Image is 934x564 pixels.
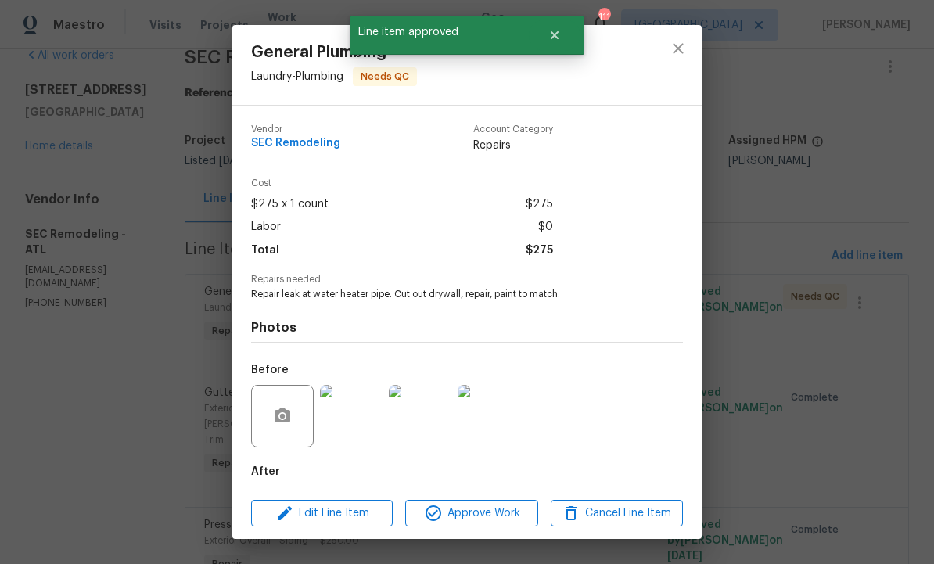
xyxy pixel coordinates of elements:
[473,124,553,135] span: Account Category
[529,20,580,51] button: Close
[251,275,683,285] span: Repairs needed
[410,504,533,523] span: Approve Work
[251,466,280,477] h5: After
[251,178,553,189] span: Cost
[251,44,417,61] span: General Plumbing
[538,216,553,239] span: $0
[251,288,640,301] span: Repair leak at water heater pipe. Cut out drywall, repair, paint to match.
[555,504,678,523] span: Cancel Line Item
[598,9,609,25] div: 111
[526,193,553,216] span: $275
[251,365,289,375] h5: Before
[251,71,343,82] span: Laundry - Plumbing
[350,16,529,48] span: Line item approved
[551,500,683,527] button: Cancel Line Item
[251,239,279,262] span: Total
[251,193,329,216] span: $275 x 1 count
[251,320,683,336] h4: Photos
[659,30,697,67] button: close
[473,138,553,153] span: Repairs
[251,138,340,149] span: SEC Remodeling
[251,216,281,239] span: Labor
[526,239,553,262] span: $275
[251,500,393,527] button: Edit Line Item
[354,69,415,84] span: Needs QC
[251,124,340,135] span: Vendor
[256,504,388,523] span: Edit Line Item
[405,500,537,527] button: Approve Work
